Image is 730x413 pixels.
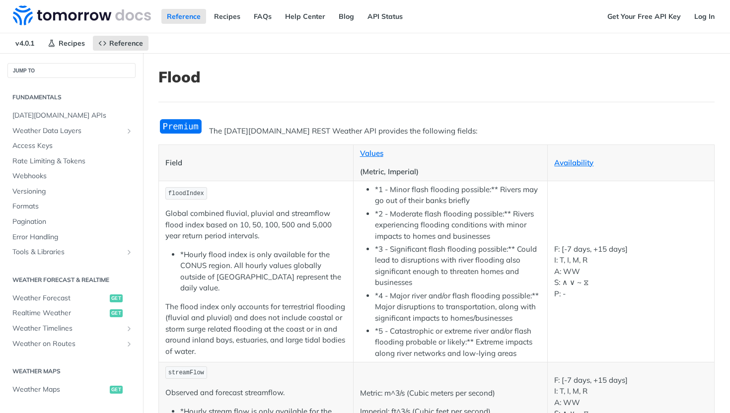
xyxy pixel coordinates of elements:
[165,208,347,242] p: Global combined fluvial, pluvial and streamflow flood index based on 10, 50, 100, 500 and 5,000 y...
[7,154,136,169] a: Rate Limiting & Tokens
[375,244,541,288] li: *3 - Significant flash flooding possible:** Could lead to disruptions with river flooding also si...
[12,232,133,242] span: Error Handling
[165,301,347,357] p: The flood index only accounts for terrestrial flooding (fluvial and pluvial) and does not include...
[158,126,715,137] p: The [DATE][DOMAIN_NAME] REST Weather API provides the following fields:
[554,158,593,167] a: Availability
[59,39,85,48] span: Recipes
[360,148,383,158] a: Values
[12,339,123,349] span: Weather on Routes
[7,291,136,306] a: Weather Forecastget
[12,247,123,257] span: Tools & Libraries
[7,138,136,153] a: Access Keys
[109,39,143,48] span: Reference
[125,340,133,348] button: Show subpages for Weather on Routes
[689,9,720,24] a: Log In
[360,166,541,178] p: (Metric, Imperial)
[12,324,123,334] span: Weather Timelines
[7,245,136,260] a: Tools & LibrariesShow subpages for Tools & Libraries
[13,5,151,25] img: Tomorrow.io Weather API Docs
[7,367,136,376] h2: Weather Maps
[375,290,541,324] li: *4 - Major river and/or flash flooding possible:** Major disruptions to transportation, along wit...
[209,9,246,24] a: Recipes
[7,275,136,284] h2: Weather Forecast & realtime
[7,337,136,351] a: Weather on RoutesShow subpages for Weather on Routes
[7,230,136,245] a: Error Handling
[180,249,347,294] li: *Hourly flood index is only available for the CONUS region. All hourly values globally outside of...
[7,63,136,78] button: JUMP TO
[12,126,123,136] span: Weather Data Layers
[110,309,123,317] span: get
[362,9,408,24] a: API Status
[125,127,133,135] button: Show subpages for Weather Data Layers
[248,9,277,24] a: FAQs
[7,108,136,123] a: [DATE][DOMAIN_NAME] APIs
[7,214,136,229] a: Pagination
[161,9,206,24] a: Reference
[7,184,136,199] a: Versioning
[42,36,90,51] a: Recipes
[93,36,148,51] a: Reference
[554,244,708,300] p: F: [-7 days, +15 days] I: T, I, M, R A: WW S: ∧ ∨ ~ ⧖ P: -
[12,385,107,395] span: Weather Maps
[375,184,541,206] li: *1 - Minor flash flooding possible:** Rivers may go out of their banks briefly
[12,293,107,303] span: Weather Forecast
[165,387,347,399] p: Observed and forecast streamflow.
[7,124,136,138] a: Weather Data LayersShow subpages for Weather Data Layers
[7,93,136,102] h2: Fundamentals
[333,9,360,24] a: Blog
[12,156,133,166] span: Rate Limiting & Tokens
[125,325,133,333] button: Show subpages for Weather Timelines
[12,187,133,197] span: Versioning
[10,36,40,51] span: v4.0.1
[110,386,123,394] span: get
[375,208,541,242] li: *2 - Moderate flash flooding possible:** Rivers experiencing flooding conditions with minor impac...
[375,326,541,359] li: *5 - Catastrophic or extreme river and/or flash flooding probable or likely:** Extreme impacts al...
[12,111,133,121] span: [DATE][DOMAIN_NAME] APIs
[602,9,686,24] a: Get Your Free API Key
[7,199,136,214] a: Formats
[165,157,347,169] p: Field
[7,169,136,184] a: Webhooks
[110,294,123,302] span: get
[125,248,133,256] button: Show subpages for Tools & Libraries
[7,306,136,321] a: Realtime Weatherget
[360,388,541,399] p: Metric: m^3/s (Cubic meters per second)
[158,68,715,86] h1: Flood
[12,171,133,181] span: Webhooks
[165,187,207,200] code: floodIndex
[7,321,136,336] a: Weather TimelinesShow subpages for Weather Timelines
[280,9,331,24] a: Help Center
[12,141,133,151] span: Access Keys
[12,217,133,227] span: Pagination
[7,382,136,397] a: Weather Mapsget
[165,366,207,379] code: streamFlow
[12,202,133,211] span: Formats
[12,308,107,318] span: Realtime Weather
